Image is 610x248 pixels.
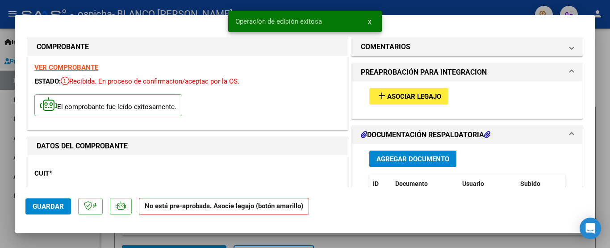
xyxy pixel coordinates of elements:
[139,198,309,215] strong: No está pre-aprobada. Asocie legajo (botón amarillo)
[25,198,71,214] button: Guardar
[376,155,449,163] span: Agregar Documento
[369,151,456,167] button: Agregar Documento
[34,77,61,85] span: ESTADO:
[376,90,387,101] mat-icon: add
[361,130,490,140] h1: DOCUMENTACIÓN RESPALDATORIA
[352,81,582,118] div: PREAPROBACIÓN PARA INTEGRACION
[37,42,89,51] strong: COMPROBANTE
[520,180,540,187] span: Subido
[369,174,392,193] datatable-header-cell: ID
[361,13,378,29] button: x
[373,180,379,187] span: ID
[368,17,371,25] span: x
[352,38,582,56] mat-expansion-panel-header: COMENTARIOS
[61,77,239,85] span: Recibida. En proceso de confirmacion/aceptac por la OS.
[462,180,484,187] span: Usuario
[37,142,128,150] strong: DATOS DEL COMPROBANTE
[352,63,582,81] mat-expansion-panel-header: PREAPROBACIÓN PARA INTEGRACION
[34,168,126,179] p: CUIT
[235,17,322,26] span: Operación de edición exitosa
[361,42,410,52] h1: COMENTARIOS
[459,174,517,193] datatable-header-cell: Usuario
[369,88,448,105] button: Asociar Legajo
[392,174,459,193] datatable-header-cell: Documento
[395,180,428,187] span: Documento
[352,126,582,144] mat-expansion-panel-header: DOCUMENTACIÓN RESPALDATORIA
[580,218,601,239] div: Open Intercom Messenger
[34,94,182,116] p: El comprobante fue leído exitosamente.
[34,63,98,71] a: VER COMPROBANTE
[517,174,561,193] datatable-header-cell: Subido
[387,92,441,101] span: Asociar Legajo
[361,67,487,78] h1: PREAPROBACIÓN PARA INTEGRACION
[33,202,64,210] span: Guardar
